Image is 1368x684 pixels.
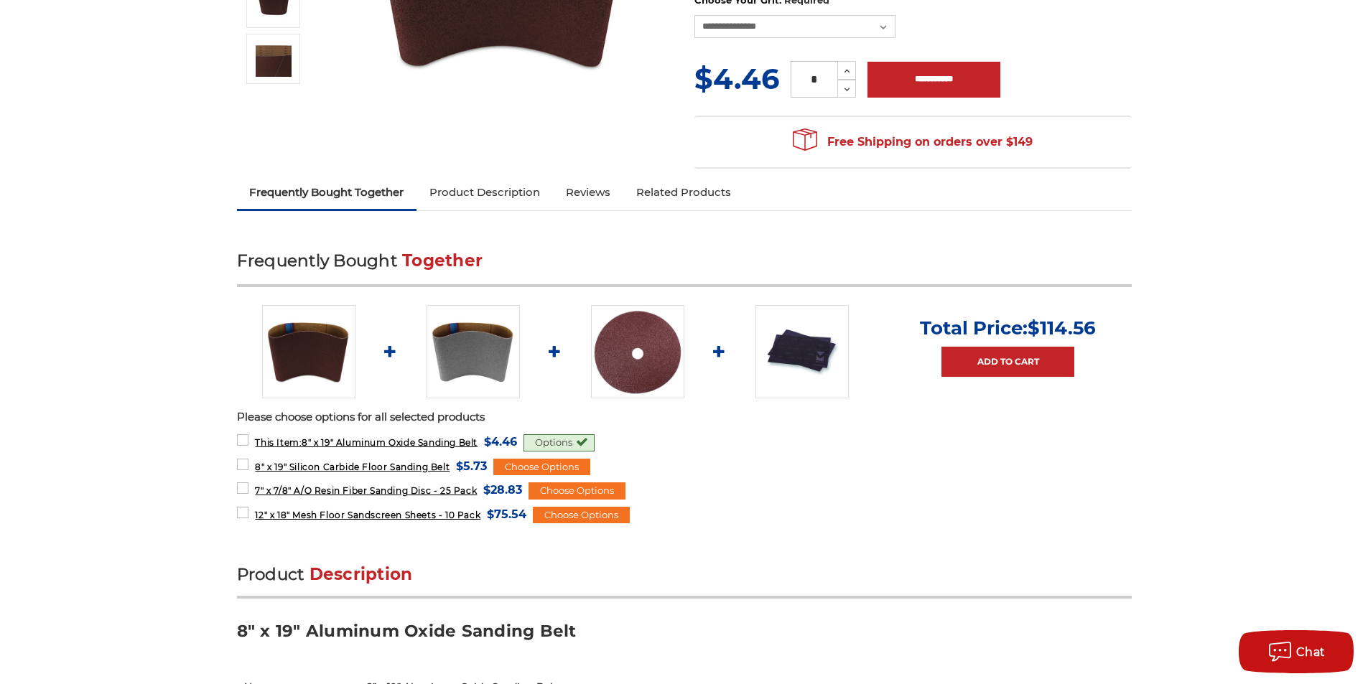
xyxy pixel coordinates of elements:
[417,177,553,208] a: Product Description
[255,510,480,520] span: 12" x 18" Mesh Floor Sandscreen Sheets - 10 Pack
[262,305,355,398] img: aluminum oxide 8x19 sanding belt
[533,507,630,524] div: Choose Options
[493,459,590,476] div: Choose Options
[1028,317,1096,339] span: $114.56
[255,437,478,448] span: 8" x 19" Aluminum Oxide Sanding Belt
[484,432,517,451] span: $4.46
[256,41,292,77] img: 8" x 19" Aluminum Oxide Sanding Belt
[237,409,1132,426] p: Please choose options for all selected products
[529,482,625,500] div: Choose Options
[237,564,304,584] span: Product
[255,462,450,472] span: 8" x 19" Silicon Carbide Floor Sanding Belt
[237,250,397,271] span: Frequently Bought
[310,564,413,584] span: Description
[524,434,595,451] div: Options
[553,177,623,208] a: Reviews
[941,347,1074,377] a: Add to Cart
[623,177,744,208] a: Related Products
[793,128,1033,156] span: Free Shipping on orders over $149
[1296,645,1326,659] span: Chat
[255,485,477,496] span: 7" x 7/8" A/O Resin Fiber Sanding Disc - 25 Pack
[402,250,483,271] span: Together
[456,456,487,476] span: $5.73
[487,505,526,524] span: $75.54
[694,61,779,96] span: $4.46
[237,177,417,208] a: Frequently Bought Together
[237,620,1132,652] h3: 8" x 19" Aluminum Oxide Sanding Belt
[920,317,1096,339] p: Total Price:
[483,480,522,500] span: $28.83
[255,437,302,448] strong: This Item:
[1239,630,1354,673] button: Chat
